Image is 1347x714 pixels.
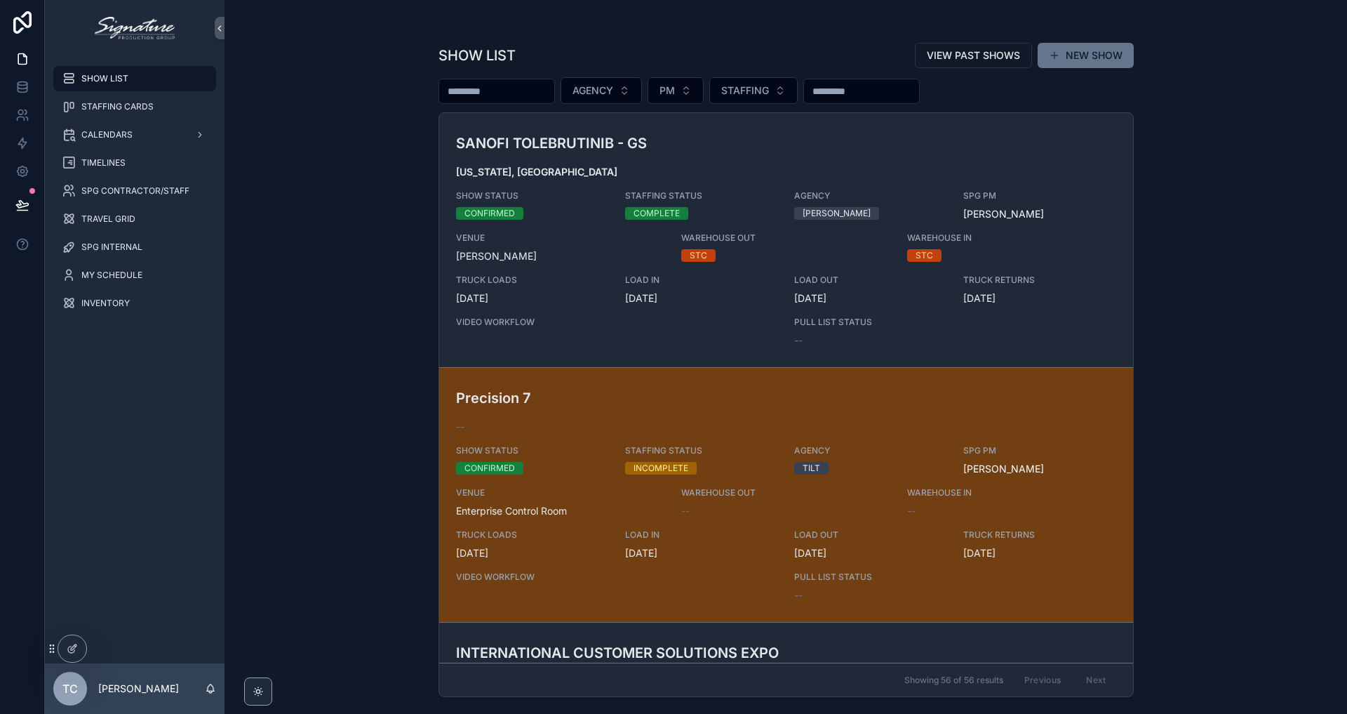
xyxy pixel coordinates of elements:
span: [DATE] [963,546,1115,560]
button: VIEW PAST SHOWS [915,43,1032,68]
div: CONFIRMED [464,207,515,220]
span: [DATE] [794,546,946,560]
span: INVENTORY [81,298,130,309]
a: [PERSON_NAME] [963,462,1044,476]
span: VENUE [456,487,665,498]
span: WAREHOUSE IN [907,487,1059,498]
a: TIMELINES [53,150,216,176]
span: WAREHOUSE OUT [681,487,890,498]
span: SPG CONTRACTOR/STAFF [81,185,189,197]
a: SANOFI TOLEBRUTINIB - GS[US_STATE], [GEOGRAPHIC_DATA]SHOW STATUSCONFIRMEDSTAFFING STATUSCOMPLETEA... [439,113,1133,367]
span: SPG PM [963,445,1115,456]
a: TRAVEL GRID [53,206,216,232]
span: PULL LIST STATUS [794,571,946,583]
div: TILT [803,462,820,475]
span: VIDEO WORKFLOW [456,571,778,583]
img: App logo [95,17,174,39]
a: INVENTORY [53,291,216,316]
span: Showing 56 of 56 results [904,675,1003,686]
span: LOAD IN [625,529,777,541]
span: AGENCY [572,84,613,98]
h3: Precision 7 [456,388,890,409]
span: SHOW STATUS [456,445,608,456]
a: SPG CONTRACTOR/STAFF [53,178,216,204]
span: LOAD IN [625,275,777,286]
a: MY SCHEDULE [53,263,216,288]
span: TC [62,680,78,697]
a: SHOW LIST [53,66,216,91]
span: [DATE] [456,546,608,560]
span: LOAD OUT [794,529,946,541]
span: TIMELINES [81,157,126,168]
span: Enterprise Control Room [456,504,665,518]
span: TRAVEL GRID [81,213,135,225]
span: MY SCHEDULE [81,270,142,281]
span: -- [794,588,803,602]
button: Select Button [561,77,642,104]
div: scrollable content [45,56,224,334]
h1: SHOW LIST [438,46,516,65]
a: SPG INTERNAL [53,234,216,260]
div: CONFIRMED [464,462,515,475]
span: PULL LIST STATUS [794,317,946,328]
h3: SANOFI TOLEBRUTINIB - GS [456,133,890,154]
span: TRUCK RETURNS [963,529,1115,541]
span: TRUCK LOADS [456,529,608,541]
button: Select Button [648,77,704,104]
span: [DATE] [963,291,1115,305]
span: VIDEO WORKFLOW [456,317,778,328]
span: [DATE] [794,291,946,305]
span: SHOW LIST [81,73,128,84]
a: CALENDARS [53,122,216,147]
div: [PERSON_NAME] [803,207,871,220]
span: VENUE [456,232,665,244]
span: -- [456,420,464,434]
span: AGENCY [794,445,946,456]
span: -- [794,333,803,348]
span: [DATE] [625,546,777,560]
span: STAFFING [721,84,769,98]
span: WAREHOUSE OUT [681,232,890,244]
span: AGENCY [794,190,946,201]
span: PM [659,84,675,98]
h3: INTERNATIONAL CUSTOMER SOLUTIONS EXPO [456,642,890,663]
span: LOAD OUT [794,275,946,286]
span: [DATE] [625,291,777,305]
span: STAFFING CARDS [81,101,154,112]
span: [PERSON_NAME] [456,249,665,263]
span: SPG PM [963,190,1115,201]
span: VIEW PAST SHOWS [927,48,1020,62]
a: STAFFING CARDS [53,94,216,119]
span: WAREHOUSE IN [907,232,1059,244]
span: SHOW STATUS [456,190,608,201]
div: INCOMPLETE [634,462,688,475]
span: STAFFING STATUS [625,190,777,201]
button: Select Button [709,77,798,104]
span: TRUCK RETURNS [963,275,1115,286]
div: STC [916,249,933,262]
span: SPG INTERNAL [81,242,142,253]
strong: [US_STATE], [GEOGRAPHIC_DATA] [456,166,617,178]
a: [PERSON_NAME] [963,207,1044,221]
span: STAFFING STATUS [625,445,777,456]
span: -- [907,504,916,518]
p: [PERSON_NAME] [98,682,179,696]
span: [DATE] [456,291,608,305]
span: -- [681,504,690,518]
div: STC [690,249,707,262]
button: NEW SHOW [1038,43,1134,68]
span: TRUCK LOADS [456,275,608,286]
span: CALENDARS [81,129,133,140]
a: Precision 7--SHOW STATUSCONFIRMEDSTAFFING STATUSINCOMPLETEAGENCYTILTSPG PM[PERSON_NAME]VENUEEnter... [439,367,1133,622]
div: COMPLETE [634,207,680,220]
